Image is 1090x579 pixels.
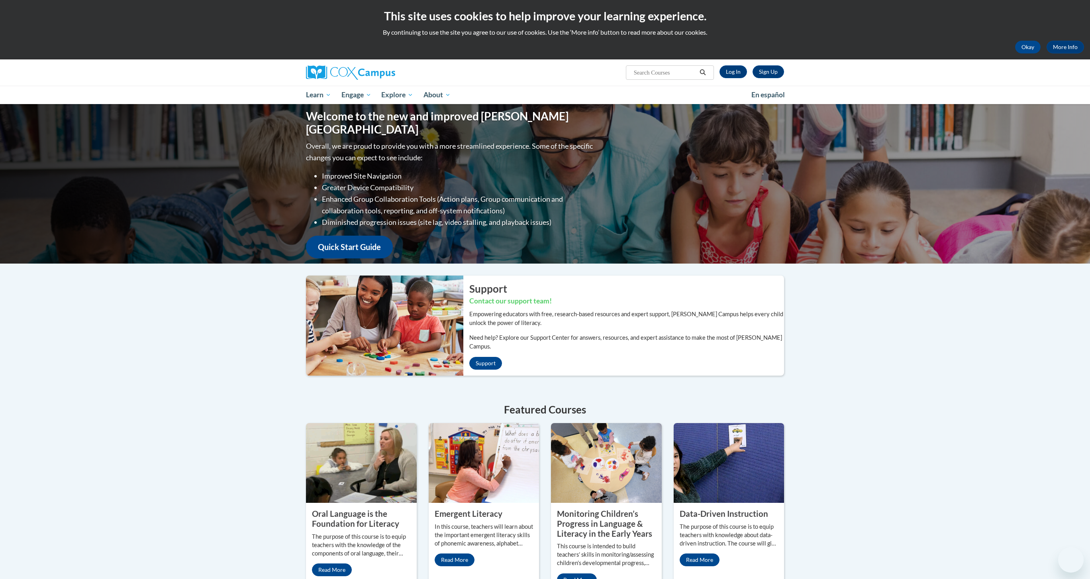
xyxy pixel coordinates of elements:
[469,357,502,370] a: Support
[551,423,662,503] img: Monitoring Children’s Progress in Language & Literacy in the Early Years
[469,333,784,351] p: Need help? Explore our Support Center for answers, resources, and expert assistance to make the m...
[418,86,456,104] a: About
[469,282,784,296] h2: Support
[381,90,413,100] span: Explore
[633,68,697,77] input: Search Courses
[306,110,595,136] h1: Welcome to the new and improved [PERSON_NAME][GEOGRAPHIC_DATA]
[674,423,784,503] img: Data-Driven Instruction
[469,296,784,306] h3: Contact our support team!
[680,553,719,566] a: Read More
[294,86,796,104] div: Main menu
[469,310,784,327] p: Empowering educators with free, research-based resources and expert support, [PERSON_NAME] Campus...
[336,86,376,104] a: Engage
[557,509,652,538] property: Monitoring Children’s Progress in Language & Literacy in the Early Years
[435,523,533,548] p: In this course, teachers will learn about the important emergent literacy skills of phonemic awar...
[341,90,371,100] span: Engage
[435,553,474,566] a: Read More
[746,87,790,103] a: En español
[306,423,417,503] img: Oral Language is the Foundation for Literacy
[322,182,595,193] li: Greater Device Compatibility
[306,65,395,80] img: Cox Campus
[753,65,784,78] a: Register
[306,236,393,258] a: Quick Start Guide
[1047,41,1084,53] a: More Info
[322,170,595,182] li: Improved Site Navigation
[697,68,709,77] button: Search
[322,193,595,217] li: Enhanced Group Collaboration Tools (Action plans, Group communication and collaboration tools, re...
[312,563,352,576] a: Read More
[312,509,399,528] property: Oral Language is the Foundation for Literacy
[751,91,785,99] span: En español
[1015,41,1041,53] button: Okay
[719,65,747,78] a: Log In
[312,533,411,558] p: The purpose of this course is to equip teachers with the knowledge of the components of oral lang...
[557,542,656,567] p: This course is intended to build teachers’ skills in monitoring/assessing children’s developmenta...
[376,86,418,104] a: Explore
[301,86,336,104] a: Learn
[306,140,595,163] p: Overall, we are proud to provide you with a more streamlined experience. Some of the specific cha...
[300,276,463,375] img: ...
[306,402,784,418] h4: Featured Courses
[306,65,457,80] a: Cox Campus
[429,423,539,503] img: Emergent Literacy
[306,90,331,100] span: Learn
[1058,547,1084,573] iframe: Button to launch messaging window
[680,509,768,518] property: Data-Driven Instruction
[322,217,595,228] li: Diminished progression issues (site lag, video stalling, and playback issues)
[6,28,1084,37] p: By continuing to use the site you agree to our use of cookies. Use the ‘More info’ button to read...
[680,523,778,548] p: The purpose of this course is to equip teachers with knowledge about data-driven instruction. The...
[6,8,1084,24] h2: This site uses cookies to help improve your learning experience.
[435,509,502,518] property: Emergent Literacy
[423,90,451,100] span: About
